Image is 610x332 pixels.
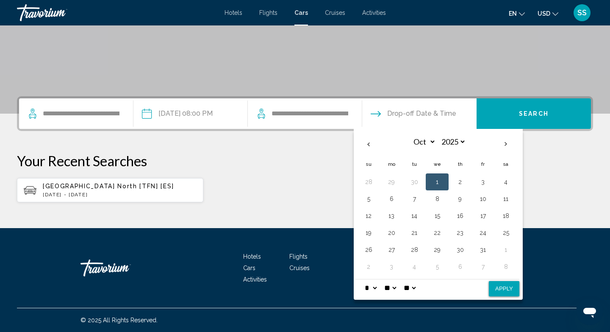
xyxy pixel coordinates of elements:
button: Day 31 [476,244,490,256]
select: Select AM/PM [402,279,417,296]
button: Day 3 [385,261,398,273]
a: Flights [259,9,277,16]
span: SS [577,8,587,17]
button: Day 6 [453,261,467,273]
button: Day 8 [499,261,513,273]
button: Day 5 [362,193,375,205]
a: Activities [243,276,267,283]
button: Day 14 [408,210,421,222]
a: Hotels [225,9,242,16]
span: USD [538,10,550,17]
button: Day 26 [362,244,375,256]
a: Travorium [17,4,216,21]
button: Day 11 [499,193,513,205]
button: Day 30 [453,244,467,256]
button: Pickup date: Sep 26, 2025 08:00 PM [142,98,213,129]
button: Change currency [538,7,558,20]
button: User Menu [571,4,593,22]
p: [DATE] - [DATE] [43,192,197,198]
button: Day 27 [385,244,398,256]
span: en [509,10,517,17]
button: Day 6 [385,193,398,205]
button: Day 4 [499,176,513,188]
button: Day 1 [499,244,513,256]
button: Drop-off date [371,98,456,129]
button: Change language [509,7,525,20]
button: Apply [489,281,519,296]
button: Day 7 [476,261,490,273]
button: Day 16 [453,210,467,222]
button: Day 15 [430,210,444,222]
button: Day 19 [362,227,375,239]
div: Search widget [19,98,591,129]
button: [GEOGRAPHIC_DATA] North [TFN] [ES][DATE] - [DATE] [17,178,203,203]
button: Day 21 [408,227,421,239]
button: Day 13 [385,210,398,222]
button: Next month [494,134,517,154]
button: Day 12 [362,210,375,222]
button: Day 10 [476,193,490,205]
button: Day 2 [453,176,467,188]
button: Day 17 [476,210,490,222]
button: Day 29 [385,176,398,188]
button: Day 8 [430,193,444,205]
button: Day 1 [430,176,444,188]
span: [GEOGRAPHIC_DATA] North [TFN] [ES] [43,183,174,190]
a: Cars [294,9,308,16]
button: Day 23 [453,227,467,239]
p: Your Recent Searches [17,152,593,169]
a: Activities [362,9,386,16]
button: Day 7 [408,193,421,205]
a: Cars [243,265,255,271]
button: Day 28 [408,244,421,256]
button: Previous month [357,134,380,154]
a: Hotels [243,253,261,260]
iframe: Кнопка запуска окна обмена сообщениями [576,298,603,325]
button: Day 24 [476,227,490,239]
a: Flights [289,253,308,260]
button: Day 9 [453,193,467,205]
button: Day 28 [362,176,375,188]
a: Cruises [289,265,310,271]
select: Select hour [363,279,378,296]
span: Search [519,111,549,117]
button: Day 22 [430,227,444,239]
button: Day 5 [430,261,444,273]
button: Day 29 [430,244,444,256]
button: Day 2 [362,261,375,273]
a: Travorium [80,255,165,281]
select: Select year [438,134,466,149]
button: Day 4 [408,261,421,273]
select: Select minute [383,279,398,296]
button: Day 30 [408,176,421,188]
button: Day 25 [499,227,513,239]
a: Cruises [325,9,345,16]
span: © 2025 All Rights Reserved. [80,317,158,324]
button: Search [477,98,591,129]
button: Day 20 [385,227,398,239]
select: Select month [408,134,436,149]
button: Day 18 [499,210,513,222]
button: Day 3 [476,176,490,188]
